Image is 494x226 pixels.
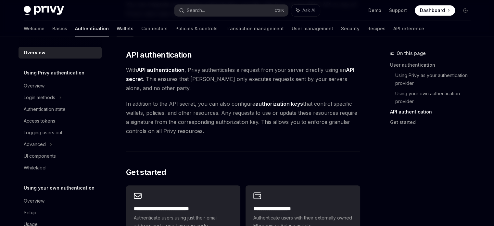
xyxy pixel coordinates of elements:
a: Logging users out [19,127,102,139]
button: Toggle dark mode [460,5,471,16]
div: Overview [24,49,45,57]
span: With , Privy authenticates a request from your server directly using an . This ensures that [PERS... [126,65,360,93]
div: UI components [24,152,56,160]
a: Overview [19,195,102,207]
img: dark logo [24,6,64,15]
a: Get started [390,117,476,127]
a: UI components [19,150,102,162]
h5: Using Privy authentication [24,69,84,77]
a: Connectors [141,21,168,36]
a: User management [292,21,333,36]
a: Using your own authentication provider [395,88,476,107]
div: Authentication state [24,105,66,113]
a: Support [389,7,407,14]
a: Basics [52,21,67,36]
span: On this page [397,49,426,57]
span: Get started [126,167,166,178]
div: Access tokens [24,117,55,125]
a: Setup [19,207,102,219]
a: Overview [19,47,102,59]
a: Overview [19,80,102,92]
a: API authentication [390,107,476,117]
span: Ask AI [302,7,315,14]
a: Access tokens [19,115,102,127]
div: Setup [24,209,36,217]
a: Wallets [117,21,133,36]
a: Policies & controls [175,21,218,36]
strong: API authentication [137,67,184,73]
a: Whitelabel [19,162,102,174]
a: API reference [393,21,424,36]
span: Ctrl K [274,8,284,13]
div: Whitelabel [24,164,46,172]
a: Using Privy as your authentication provider [395,70,476,88]
a: Authentication state [19,103,102,115]
a: Security [341,21,360,36]
strong: authorization keys [255,100,303,107]
a: Authentication [75,21,109,36]
a: User authentication [390,60,476,70]
div: Logging users out [24,129,62,137]
a: Dashboard [415,5,455,16]
a: Welcome [24,21,44,36]
div: Overview [24,82,44,90]
span: API authentication [126,50,192,60]
h5: Using your own authentication [24,184,95,192]
span: Dashboard [420,7,445,14]
button: Ask AI [291,5,320,16]
a: Recipes [367,21,386,36]
span: In addition to the API secret, you can also configure that control specific wallets, policies, an... [126,99,360,136]
a: Demo [368,7,381,14]
div: Overview [24,197,44,205]
button: Search...CtrlK [174,5,288,16]
div: Advanced [24,140,46,148]
a: Transaction management [225,21,284,36]
div: Search... [187,7,205,14]
div: Login methods [24,94,55,101]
